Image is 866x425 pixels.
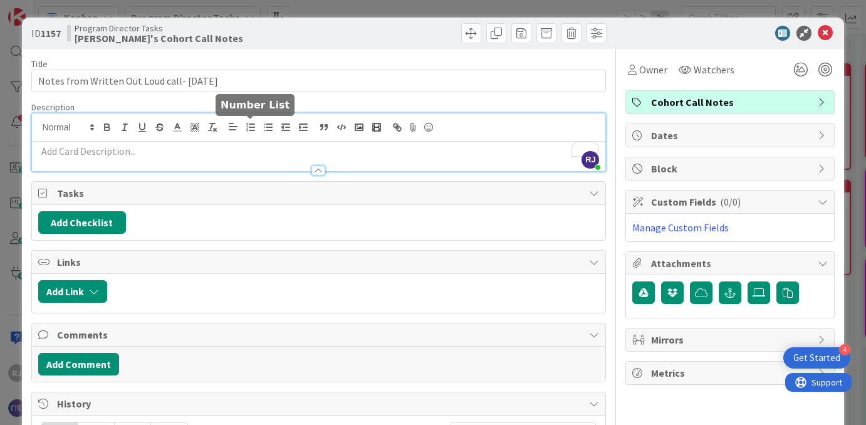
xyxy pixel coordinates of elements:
[38,353,119,375] button: Add Comment
[38,211,126,234] button: Add Checklist
[31,70,607,92] input: type card name here...
[639,62,667,77] span: Owner
[651,194,811,209] span: Custom Fields
[57,254,583,270] span: Links
[651,332,811,347] span: Mirrors
[221,99,290,111] h5: Number List
[651,161,811,176] span: Block
[75,23,243,33] span: Program Director Tasks
[31,102,75,113] span: Description
[38,280,107,303] button: Add Link
[582,151,599,169] span: RJ
[651,256,811,271] span: Attachments
[632,221,729,234] a: Manage Custom Fields
[651,95,811,110] span: Cohort Call Notes
[694,62,734,77] span: Watchers
[793,352,840,364] div: Get Started
[651,128,811,143] span: Dates
[26,2,57,17] span: Support
[57,327,583,342] span: Comments
[31,58,48,70] label: Title
[41,27,61,39] b: 1157
[75,33,243,43] b: [PERSON_NAME]'s Cohort Call Notes
[32,142,606,171] div: To enrich screen reader interactions, please activate Accessibility in Grammarly extension settings
[839,344,850,355] div: 4
[783,347,850,369] div: Open Get Started checklist, remaining modules: 4
[57,186,583,201] span: Tasks
[57,396,583,411] span: History
[31,26,61,41] span: ID
[651,365,811,380] span: Metrics
[720,196,741,208] span: ( 0/0 )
